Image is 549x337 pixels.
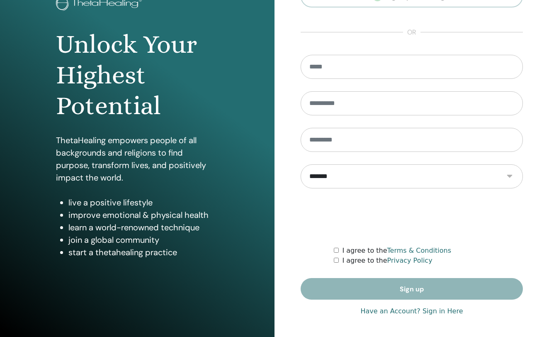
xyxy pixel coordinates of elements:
li: improve emotional & physical health [68,209,218,221]
iframe: reCAPTCHA [349,201,475,233]
li: start a thetahealing practice [68,246,218,259]
a: Privacy Policy [387,256,432,264]
li: live a positive lifestyle [68,196,218,209]
li: learn a world-renowned technique [68,221,218,234]
a: Terms & Conditions [387,247,451,254]
span: or [403,27,420,37]
label: I agree to the [342,246,451,256]
h1: Unlock Your Highest Potential [56,29,218,122]
li: join a global community [68,234,218,246]
label: I agree to the [342,256,432,266]
a: Have an Account? Sign in Here [360,306,463,316]
p: ThetaHealing empowers people of all backgrounds and religions to find purpose, transform lives, a... [56,134,218,184]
